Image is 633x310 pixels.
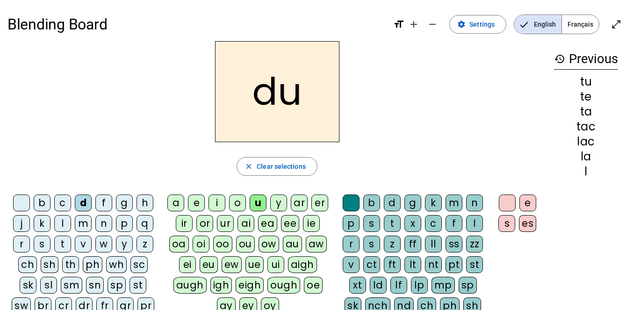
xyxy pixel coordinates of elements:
div: y [116,236,133,252]
div: v [343,256,360,273]
div: sn [86,277,104,294]
h1: Blending Board [7,9,386,39]
div: k [425,195,442,211]
div: oi [193,236,209,252]
div: oe [304,277,323,294]
div: te [554,91,618,102]
div: wh [106,256,127,273]
div: ui [267,256,284,273]
span: Clear selections [257,161,306,172]
div: ea [258,215,277,232]
mat-icon: open_in_full [611,19,622,30]
div: st [129,277,146,294]
div: ld [370,277,387,294]
div: w [95,236,112,252]
div: ar [291,195,308,211]
div: t [54,236,71,252]
div: nt [425,256,442,273]
div: u [250,195,266,211]
div: q [137,215,153,232]
div: xt [349,277,366,294]
div: z [384,236,401,252]
div: s [363,236,380,252]
button: Settings [449,15,506,34]
div: ir [176,215,193,232]
div: th [62,256,79,273]
mat-icon: format_size [393,19,404,30]
div: ch [18,256,37,273]
div: es [519,215,536,232]
button: Decrease font size [423,15,442,34]
div: n [466,195,483,211]
div: p [116,215,133,232]
div: y [270,195,287,211]
div: st [466,256,483,273]
div: ph [83,256,102,273]
div: k [34,215,50,232]
mat-icon: history [554,53,565,65]
button: Enter full screen [607,15,626,34]
div: n [95,215,112,232]
div: sp [108,277,126,294]
span: Settings [469,19,495,30]
div: lt [404,256,421,273]
div: f [446,215,462,232]
mat-button-toggle-group: Language selection [514,14,599,34]
div: d [75,195,92,211]
div: a [167,195,184,211]
div: v [75,236,92,252]
mat-icon: close [245,162,253,171]
div: e [188,195,205,211]
div: m [75,215,92,232]
div: ough [267,277,300,294]
div: s [34,236,50,252]
div: lp [411,277,428,294]
div: er [311,195,328,211]
div: igh [210,277,232,294]
div: l [554,166,618,177]
div: c [425,215,442,232]
div: ta [554,106,618,117]
div: zz [466,236,483,252]
div: eigh [236,277,264,294]
div: c [54,195,71,211]
div: ow [259,236,279,252]
div: eu [200,256,218,273]
div: ei [179,256,196,273]
button: Clear selections [237,157,317,176]
div: tu [554,76,618,87]
div: d [384,195,401,211]
div: j [13,215,30,232]
div: b [34,195,50,211]
div: sk [20,277,36,294]
div: pt [446,256,462,273]
div: mp [432,277,455,294]
div: ft [384,256,401,273]
div: ll [425,236,442,252]
div: oo [213,236,232,252]
div: sc [130,256,148,273]
div: s [498,215,515,232]
div: aigh [288,256,317,273]
div: f [95,195,112,211]
div: r [343,236,360,252]
div: i [209,195,225,211]
div: or [196,215,213,232]
div: g [116,195,133,211]
span: Français [562,15,599,34]
div: ss [446,236,462,252]
div: o [229,195,246,211]
div: ur [217,215,234,232]
div: z [137,236,153,252]
h2: du [215,41,339,142]
div: m [446,195,462,211]
div: h [137,195,153,211]
div: p [343,215,360,232]
div: ai [237,215,254,232]
div: tac [554,121,618,132]
div: l [54,215,71,232]
div: ee [281,215,299,232]
div: ew [222,256,242,273]
div: sh [41,256,58,273]
div: sl [40,277,57,294]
